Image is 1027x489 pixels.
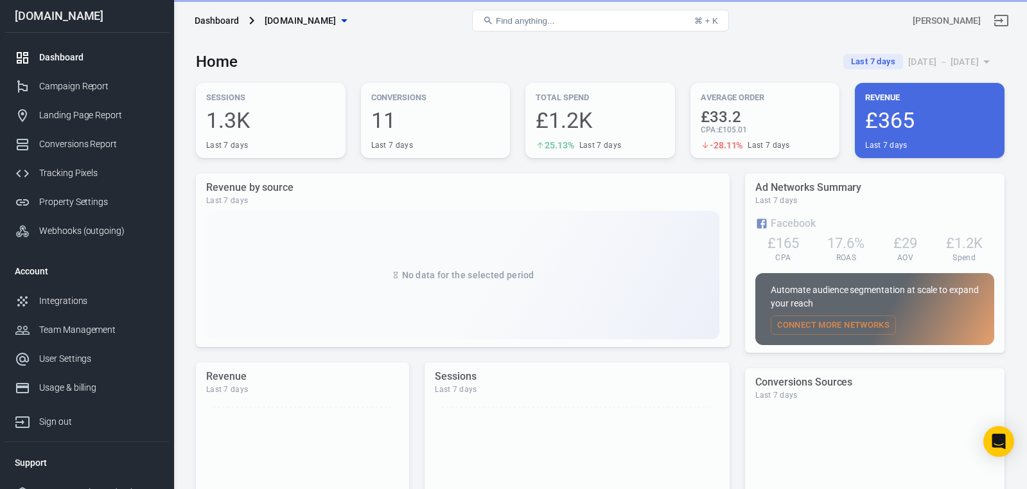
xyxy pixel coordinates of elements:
[986,5,1017,36] a: Sign out
[195,14,239,27] div: Dashboard
[4,10,169,22] div: [DOMAIN_NAME]
[4,373,169,402] a: Usage & billing
[4,130,169,159] a: Conversions Report
[259,9,352,33] button: [DOMAIN_NAME]
[196,53,238,71] h3: Home
[913,14,981,28] div: Account id: wh3fzyA8
[472,10,729,31] button: Find anything...⌘ + K
[983,426,1014,457] div: Open Intercom Messenger
[4,447,169,478] li: Support
[39,80,159,93] div: Campaign Report
[4,188,169,217] a: Property Settings
[4,72,169,101] a: Campaign Report
[4,101,169,130] a: Landing Page Report
[39,415,159,429] div: Sign out
[496,16,554,26] span: Find anything...
[265,13,337,29] span: samcart.com
[39,109,159,122] div: Landing Page Report
[4,256,169,287] li: Account
[39,138,159,151] div: Conversions Report
[4,344,169,373] a: User Settings
[4,287,169,316] a: Integrations
[39,381,159,395] div: Usage & billing
[39,323,159,337] div: Team Management
[4,159,169,188] a: Tracking Pixels
[39,195,159,209] div: Property Settings
[39,166,159,180] div: Tracking Pixels
[4,316,169,344] a: Team Management
[39,294,159,308] div: Integrations
[4,217,169,245] a: Webhooks (outgoing)
[39,224,159,238] div: Webhooks (outgoing)
[39,352,159,366] div: User Settings
[39,51,159,64] div: Dashboard
[4,402,169,436] a: Sign out
[694,16,718,26] div: ⌘ + K
[4,43,169,72] a: Dashboard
